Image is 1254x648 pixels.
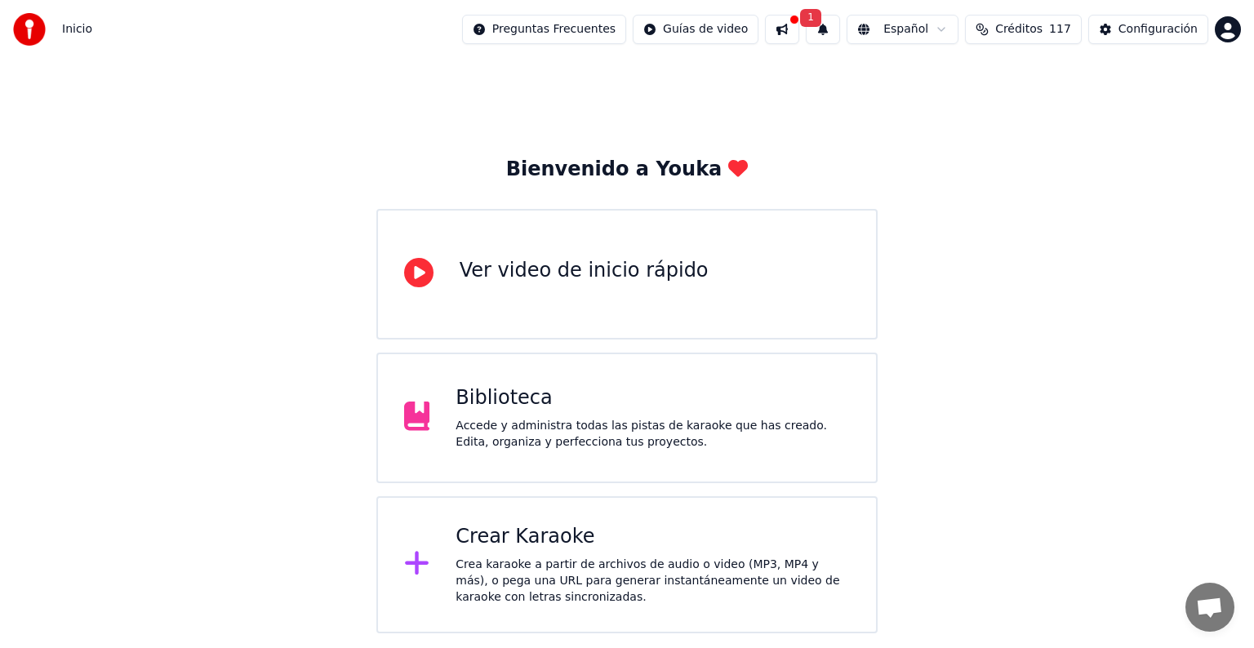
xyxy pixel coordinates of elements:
div: Crea karaoke a partir de archivos de audio o video (MP3, MP4 y más), o pega una URL para generar ... [456,557,850,606]
span: Inicio [62,21,92,38]
div: Ver video de inicio rápido [460,258,709,284]
button: Guías de video [633,15,758,44]
button: Créditos117 [965,15,1082,44]
div: Bienvenido a Youka [506,157,749,183]
span: 1 [800,9,821,27]
span: 117 [1049,21,1071,38]
div: Crear Karaoke [456,524,850,550]
div: Biblioteca [456,385,850,411]
button: Configuración [1088,15,1208,44]
div: Chat abierto [1185,583,1234,632]
img: youka [13,13,46,46]
div: Accede y administra todas las pistas de karaoke que has creado. Edita, organiza y perfecciona tus... [456,418,850,450]
button: 1 [806,15,840,44]
span: Créditos [995,21,1043,38]
button: Preguntas Frecuentes [462,15,626,44]
nav: breadcrumb [62,21,92,38]
div: Configuración [1118,21,1198,38]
